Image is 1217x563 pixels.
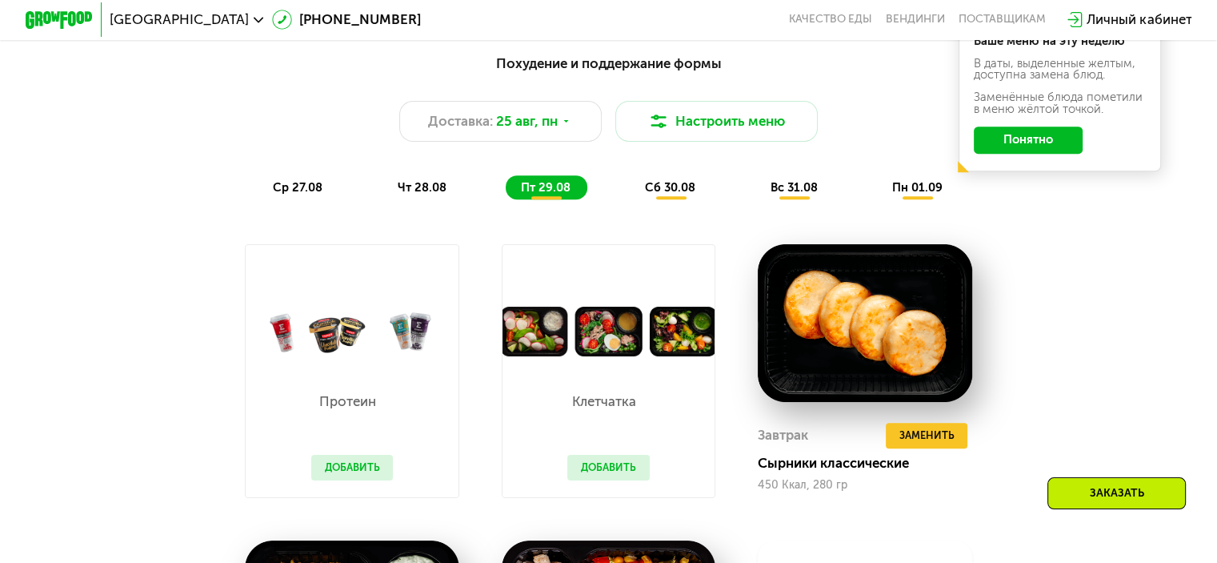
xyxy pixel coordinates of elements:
[789,13,872,26] a: Качество еды
[397,180,446,195] span: чт 28.08
[758,479,972,492] div: 450 Ккал, 280 гр
[974,58,1147,82] div: В даты, выделенные желтым, доступна замена блюд.
[886,423,968,448] button: Заменить
[567,455,650,481] button: Добавить
[567,395,642,408] p: Клетчатка
[521,180,570,195] span: пт 29.08
[272,10,421,30] a: [PHONE_NUMBER]
[899,427,954,444] span: Заменить
[108,53,1109,74] div: Похудение и поддержание формы
[758,455,985,472] div: Сырники классические
[886,13,945,26] a: Вендинги
[974,127,1083,154] button: Понятно
[1047,477,1186,509] div: Заказать
[770,180,817,195] span: вс 31.08
[758,423,808,448] div: Завтрак
[974,91,1147,115] div: Заменённые блюда пометили в меню жёлтой точкой.
[311,395,386,408] p: Протеин
[959,13,1046,26] div: поставщикам
[1087,10,1191,30] div: Личный кабинет
[496,111,558,131] span: 25 авг, пн
[974,35,1147,47] div: Ваше меню на эту неделю
[615,101,819,142] button: Настроить меню
[645,180,695,195] span: сб 30.08
[273,180,322,195] span: ср 27.08
[428,111,493,131] span: Доставка:
[892,180,943,195] span: пн 01.09
[110,13,249,26] span: [GEOGRAPHIC_DATA]
[311,455,394,481] button: Добавить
